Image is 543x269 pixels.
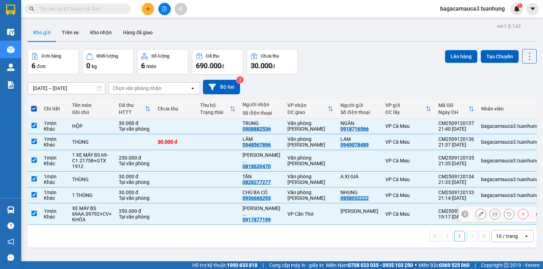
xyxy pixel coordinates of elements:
[438,174,474,179] div: CM2509120134
[7,64,14,71] img: warehouse-icon
[175,3,187,15] button: aim
[72,163,112,169] div: 1912
[117,24,158,41] button: Hàng đã giao
[340,190,378,195] div: NHUNG
[41,5,100,13] b: [PERSON_NAME]
[340,136,378,142] div: LAM
[44,161,65,166] div: Khác
[385,102,426,108] div: VP gửi
[200,109,230,115] div: Trạng thái
[237,76,244,83] sup: 2
[72,205,112,222] div: XE MÁY BS 69AA.09792+CV+ KHÓA
[419,261,469,269] span: Miền Bắc
[481,139,539,145] div: bagacamauca3.tuanhung
[84,24,117,41] button: Kho nhận
[7,254,14,261] span: message
[7,206,14,214] img: warehouse-icon
[44,155,65,161] div: 1 món
[287,190,333,201] div: Văn phòng [PERSON_NAME]
[158,139,193,145] div: 30.000 đ
[445,50,477,63] button: Lên hàng
[119,120,151,126] div: 30.000 đ
[113,85,162,92] div: Chọn văn phòng nhận
[56,24,84,41] button: Trên xe
[119,109,145,115] div: HTTT
[86,61,90,70] span: 0
[44,126,65,132] div: Khác
[44,208,65,214] div: 1 món
[382,100,435,118] th: Toggle SortBy
[340,195,369,201] div: 0858032222
[438,161,474,166] div: 21:35 [DATE]
[385,109,426,115] div: ĐC lấy
[272,64,275,69] span: đ
[438,179,474,185] div: 21:33 [DATE]
[340,109,378,115] div: Số điện thoại
[97,54,118,59] div: Khối lượng
[119,155,151,161] div: 250.000 đ
[243,163,271,169] div: 0818620470
[72,102,112,108] div: Tên món
[269,261,324,269] span: Cung cấp máy in - giấy in:
[92,64,97,69] span: kg
[243,179,271,185] div: 0828277277
[287,174,333,185] div: Văn phòng [PERSON_NAME]
[385,158,431,163] div: VP Cà Mau
[7,222,14,229] span: question-circle
[3,24,135,33] li: 02839.63.63.63
[28,83,105,94] input: Select a date range.
[72,109,112,115] div: Ghi chú
[434,4,510,13] span: bagacamauca3.tuanhung
[221,64,224,69] span: đ
[481,123,539,129] div: bagacamauca3.tuanhung
[243,158,247,163] span: ...
[42,54,61,59] div: Đơn hàng
[243,120,280,126] div: TRUNG
[438,190,474,195] div: CM2509120133
[119,126,151,132] div: Tại văn phòng
[514,6,520,12] img: icon-new-feature
[243,142,271,148] div: 0948567896
[72,123,112,129] div: HỘP
[243,217,271,222] div: 0917877199
[44,214,65,220] div: Khác
[158,106,193,112] div: Chưa thu
[29,6,34,11] span: search
[44,136,65,142] div: 1 món
[438,155,474,161] div: CM2509120135
[196,61,221,70] span: 690.000
[481,158,539,163] div: bagacamauca3.tuanhung
[39,5,122,13] input: Tìm tên, số ĐT hoặc mã đơn
[119,102,145,108] div: Đã thu
[119,195,151,201] div: Tại văn phòng
[287,120,333,132] div: Văn phòng [PERSON_NAME]
[263,261,264,269] span: |
[192,49,243,74] button: Đã thu690.000đ
[72,192,112,198] div: 1 THÙNG
[178,6,183,11] span: aim
[438,214,474,220] div: 19:17 [DATE]
[44,179,65,185] div: Khác
[146,6,151,11] span: plus
[243,136,280,142] div: LÂM
[44,106,65,112] div: Chi tiết
[385,139,431,145] div: VP Cà Mau
[82,49,134,74] button: Khối lượng0kg
[119,179,151,185] div: Tại văn phòng
[438,142,474,148] div: 21:37 [DATE]
[72,152,112,163] div: 1 XE MÁY BS 69-C1.21758+GTX
[348,262,413,268] strong: 0708 023 035 - 0935 103 250
[72,139,112,145] div: THÙNG
[243,205,280,217] div: ĐINH VĂN ĐIỀN
[44,190,65,195] div: 1 món
[192,261,257,269] span: Hỗ trợ kỹ thuật:
[247,49,298,74] button: Chưa thu30.000đ
[44,142,65,148] div: Khác
[41,26,46,31] span: phone
[6,5,15,15] img: logo-vxr
[28,24,56,41] button: Kho gửi
[119,214,151,220] div: Tại văn phòng
[37,64,46,69] span: đơn
[481,50,519,63] button: Tạo Chuyến
[200,102,230,108] div: Thu hộ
